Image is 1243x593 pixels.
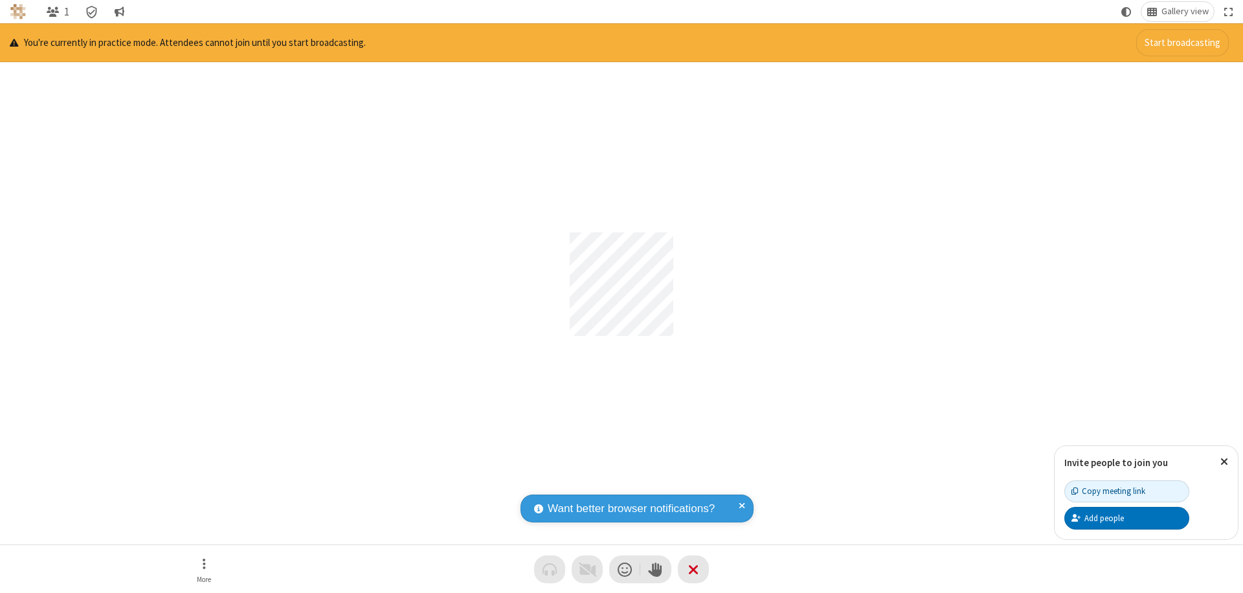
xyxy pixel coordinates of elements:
[1219,2,1238,21] button: Fullscreen
[1064,456,1168,469] label: Invite people to join you
[1064,480,1189,502] button: Copy meeting link
[185,551,223,588] button: Open menu
[640,555,671,583] button: Raise hand
[1071,485,1145,497] div: Copy meeting link
[548,500,715,517] span: Want better browser notifications?
[1211,446,1238,478] button: Close popover
[10,4,26,19] img: QA Selenium DO NOT DELETE OR CHANGE
[534,555,565,583] button: Audio problem - check your Internet connection or call by phone
[678,555,709,583] button: End or leave meeting
[1141,2,1214,21] button: Change layout
[10,36,366,50] p: You're currently in practice mode. Attendees cannot join until you start broadcasting.
[609,555,640,583] button: Send a reaction
[1064,507,1189,529] button: Add people
[1116,2,1137,21] button: Using system theme
[41,2,74,21] button: Open participant list
[109,2,129,21] button: Conversation
[197,576,211,583] span: More
[1136,29,1229,56] button: Start broadcasting
[572,555,603,583] button: Video
[64,6,69,18] span: 1
[80,2,104,21] div: Meeting details Encryption enabled
[1161,6,1209,17] span: Gallery view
